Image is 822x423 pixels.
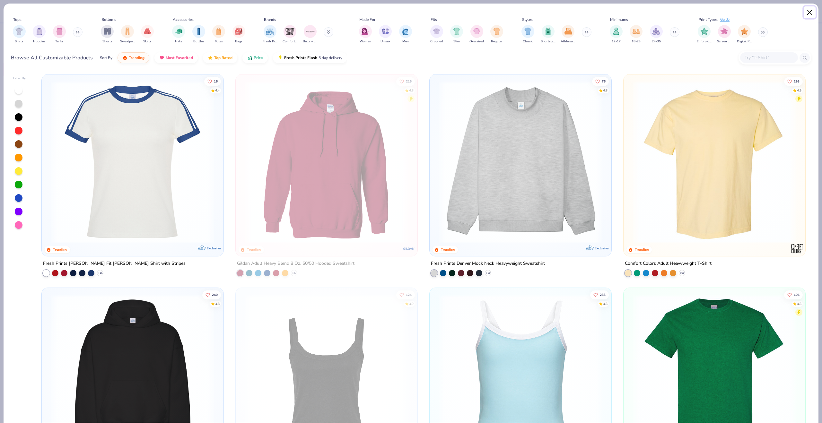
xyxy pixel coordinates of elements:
[98,271,103,275] span: + 15
[610,25,623,44] button: filter button
[120,25,135,44] div: filter for Sweatpants
[490,25,503,44] button: filter button
[741,28,748,35] img: Digital Print Image
[399,25,412,44] button: filter button
[431,17,437,22] div: Fits
[232,25,245,44] button: filter button
[36,28,43,35] img: Hoodies Image
[215,88,220,93] div: 4.4
[541,39,555,44] span: Sportswear
[284,55,317,60] span: Fresh Prints Flash
[143,39,152,44] span: Skirts
[632,39,641,44] span: 18-23
[175,28,182,35] img: Hats Image
[192,25,205,44] div: filter for Bottles
[469,25,484,44] div: filter for Oversized
[101,17,116,22] div: Bottoms
[411,81,580,243] img: a164e800-7022-4571-a324-30c76f641635
[359,25,372,44] button: filter button
[172,25,185,44] div: filter for Hats
[603,88,608,93] div: 4.8
[595,246,608,250] span: Exclusive
[610,25,623,44] div: filter for 12-17
[207,246,221,250] span: Exclusive
[450,25,463,44] div: filter for Slim
[794,293,800,296] span: 106
[305,27,315,36] img: Bella + Canvas Image
[402,28,409,35] img: Men Image
[11,54,93,62] div: Browse All Customizable Products
[283,25,297,44] div: filter for Comfort Colors
[215,39,223,44] span: Totes
[610,17,628,22] div: Minimums
[491,39,503,44] span: Regular
[612,39,621,44] span: 12-17
[697,39,712,44] span: Embroidery
[362,28,369,35] img: Women Image
[697,25,712,44] button: filter button
[380,39,390,44] span: Unisex
[625,260,712,268] div: Comfort Colors Adult Heavyweight T-Shirt
[396,290,415,299] button: Like
[804,6,816,19] button: Close
[263,39,277,44] span: Fresh Prints
[100,55,112,61] div: Sort By
[406,80,412,83] span: 215
[102,39,112,44] span: Shorts
[214,55,232,60] span: Top Rated
[409,88,414,93] div: 4.8
[208,55,213,60] img: TopRated.gif
[263,25,277,44] div: filter for Fresh Prints
[630,81,799,243] img: 029b8af0-80e6-406f-9fdc-fdf898547912
[524,28,532,35] img: Classic Image
[545,28,552,35] img: Sportswear Image
[652,28,660,35] img: 24-35 Image
[359,25,372,44] div: filter for Women
[265,27,275,36] img: Fresh Prints Image
[193,39,204,44] span: Bottles
[630,25,643,44] button: filter button
[564,28,572,35] img: Athleisure Image
[214,80,218,83] span: 16
[790,242,803,255] img: Comfort Colors logo
[590,290,609,299] button: Like
[159,55,164,60] img: most_fav.gif
[717,25,732,44] div: filter for Screen Print
[13,25,26,44] div: filter for Shirts
[232,25,245,44] div: filter for Bags
[235,28,242,35] img: Bags Image
[717,39,732,44] span: Screen Print
[13,76,26,81] div: Filter By
[523,39,533,44] span: Classic
[237,260,354,268] div: Gildan Adult Heavy Blend 8 Oz. 50/50 Hooded Sweatshirt
[303,25,318,44] div: filter for Bella + Canvas
[406,293,412,296] span: 125
[33,39,45,44] span: Hoodies
[382,28,389,35] img: Unisex Image
[359,17,375,22] div: Made For
[797,88,801,93] div: 4.9
[561,39,575,44] span: Athleisure
[613,28,620,35] img: 12-17 Image
[431,260,545,268] div: Fresh Prints Denver Mock Neck Heavyweight Sweatshirt
[430,25,443,44] button: filter button
[273,52,347,63] button: Fresh Prints Flash5 day delivery
[264,17,276,22] div: Brands
[104,28,111,35] img: Shorts Image
[450,25,463,44] button: filter button
[630,25,643,44] div: filter for 18-23
[215,301,220,306] div: 4.8
[55,39,64,44] span: Tanks
[720,17,730,22] div: Guide
[212,293,218,296] span: 240
[212,25,225,44] div: filter for Totes
[794,80,800,83] span: 293
[283,39,297,44] span: Comfort Colors
[541,25,555,44] div: filter for Sportswear
[166,55,193,60] span: Most Favorited
[285,27,295,36] img: Comfort Colors Image
[13,17,22,22] div: Tops
[561,25,575,44] div: filter for Athleisure
[697,25,712,44] div: filter for Embroidery
[43,260,186,268] div: Fresh Prints [PERSON_NAME] Fit [PERSON_NAME] Shirt with Stripes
